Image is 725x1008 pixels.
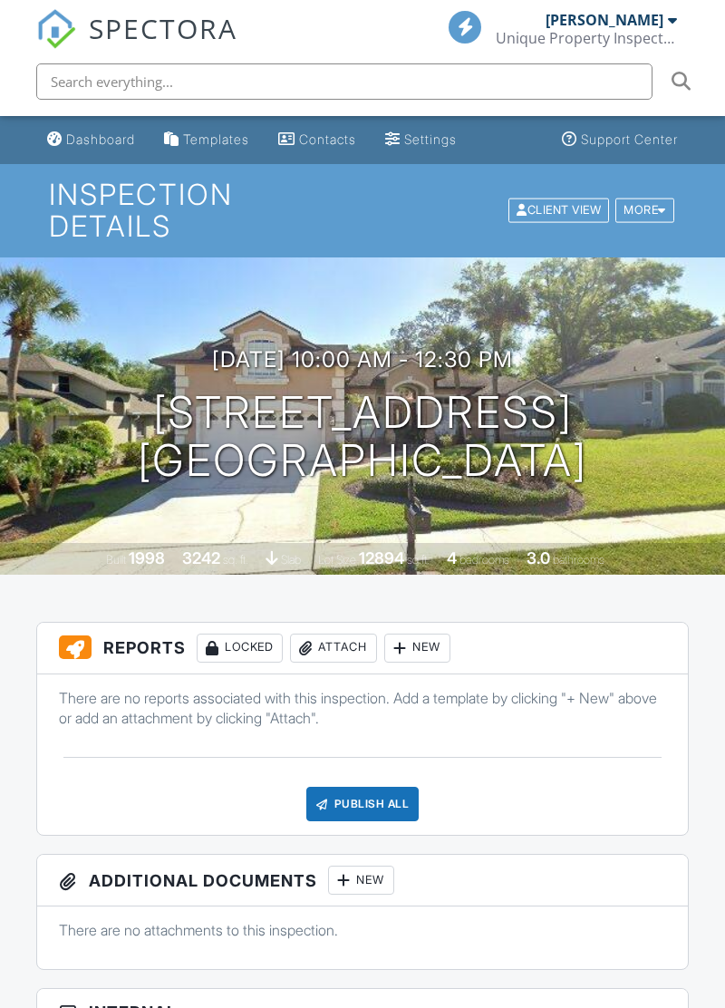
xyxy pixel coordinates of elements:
h3: Reports [37,623,688,674]
div: Support Center [581,131,678,147]
div: Attach [290,634,377,663]
a: Support Center [555,123,685,157]
div: 3242 [182,548,220,567]
a: Contacts [271,123,363,157]
a: Settings [378,123,464,157]
h3: [DATE] 10:00 am - 12:30 pm [212,347,513,372]
span: slab [281,553,301,567]
div: Dashboard [66,131,135,147]
p: There are no attachments to this inspection. [59,920,666,940]
h1: [STREET_ADDRESS] [GEOGRAPHIC_DATA] [138,389,587,485]
a: Templates [157,123,256,157]
span: SPECTORA [89,9,237,47]
div: [PERSON_NAME] [546,11,663,29]
div: 3.0 [527,548,550,567]
a: Client View [507,203,614,217]
div: 1998 [129,548,165,567]
span: Built [106,553,126,567]
div: Publish All [306,787,420,821]
span: bathrooms [553,553,604,567]
div: New [328,866,394,895]
a: Dashboard [40,123,142,157]
div: Contacts [299,131,356,147]
span: Lot Size [318,553,356,567]
p: There are no reports associated with this inspection. Add a template by clicking "+ New" above or... [59,688,666,729]
div: 4 [447,548,457,567]
div: Locked [197,634,283,663]
div: New [384,634,450,663]
div: Client View [508,199,609,223]
div: More [615,199,674,223]
span: bedrooms [459,553,509,567]
div: Templates [183,131,249,147]
h3: Additional Documents [37,855,688,906]
h1: Inspection Details [49,179,675,242]
a: SPECTORA [36,24,237,63]
div: 12894 [359,548,404,567]
img: The Best Home Inspection Software - Spectora [36,9,76,49]
div: Unique Property Inspections, LLC [496,29,677,47]
span: sq. ft. [223,553,248,567]
span: sq.ft. [407,553,430,567]
input: Search everything... [36,63,652,100]
div: Settings [404,131,457,147]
